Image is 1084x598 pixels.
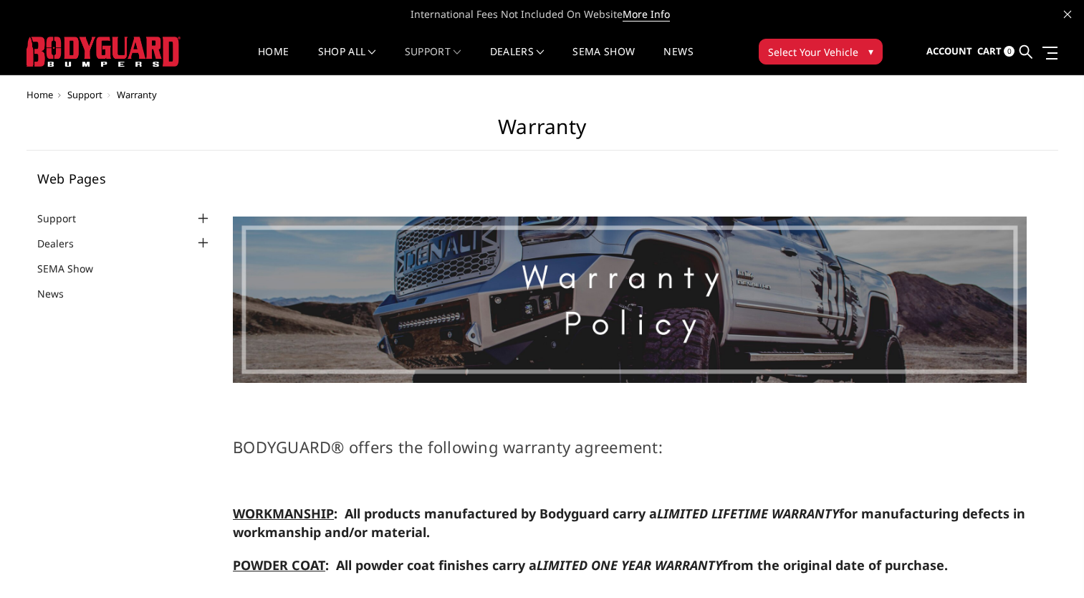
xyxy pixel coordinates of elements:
[233,505,1025,541] strong: : All products manufactured by Bodyguard carry a for manufacturing defects in workmanship and/or ...
[27,115,1058,151] h1: Warranty
[926,44,972,57] span: Account
[233,435,1027,459] h1: BODYGUARD® offers the following warranty agreement:
[572,47,635,75] a: SEMA Show
[37,261,111,276] a: SEMA Show
[623,7,670,22] a: More Info
[37,286,82,301] a: News
[977,32,1015,71] a: Cart 0
[537,556,722,574] em: LIMITED ONE YEAR WARRANTY
[27,37,181,67] img: BODYGUARD BUMPERS
[233,505,334,522] span: WORKMANSHIP
[37,211,94,226] a: Support
[258,47,289,75] a: Home
[318,47,376,75] a: shop all
[1004,46,1015,57] span: 0
[37,172,212,185] h5: Web Pages
[977,44,1002,57] span: Cart
[67,88,102,101] a: Support
[926,32,972,71] a: Account
[117,88,157,101] span: Warranty
[233,217,1027,383] img: warrant-policy.jpg
[759,39,883,65] button: Select Your Vehicle
[657,505,839,522] em: LIMITED LIFETIME WARRANTY
[27,88,53,101] a: Home
[233,556,948,574] strong: : All powder coat finishes carry a from the original date of purchase.
[37,236,92,251] a: Dealers
[868,44,873,59] span: ▾
[663,47,693,75] a: News
[233,556,325,574] span: POWDER COAT
[405,47,461,75] a: Support
[768,44,858,60] span: Select Your Vehicle
[490,47,545,75] a: Dealers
